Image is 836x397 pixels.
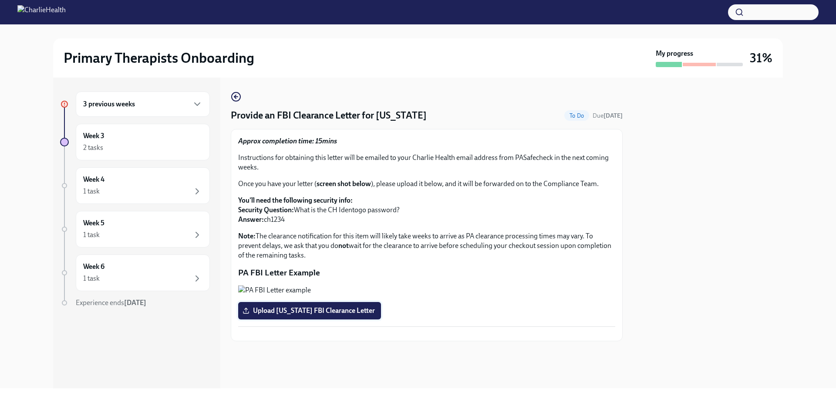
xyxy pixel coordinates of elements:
strong: screen shot below [317,180,371,188]
div: 1 task [83,230,100,240]
p: What is the CH Identogo password? ch1234 [238,196,615,224]
div: 2 tasks [83,143,103,153]
strong: [DATE] [124,299,146,307]
p: The clearance notification for this item will likely take weeks to arrive as PA clearance process... [238,231,615,260]
h6: 3 previous weeks [83,99,135,109]
a: Week 41 task [60,167,210,204]
strong: Answer: [238,215,264,224]
a: Week 32 tasks [60,124,210,160]
strong: You'll need the following security info: [238,196,353,204]
strong: Approx completion time: 15mins [238,137,337,145]
div: 1 task [83,187,100,196]
span: To Do [564,112,589,119]
p: PA FBI Letter Example [238,267,615,278]
h3: 31% [750,50,772,66]
strong: Note: [238,232,256,240]
span: Experience ends [76,299,146,307]
img: CharlieHealth [17,5,66,19]
p: Instructions for obtaining this letter will be emailed to your Charlie Health email address from ... [238,153,615,172]
h4: Provide an FBI Clearance Letter for [US_STATE] [231,109,427,122]
span: September 18th, 2025 10:00 [593,112,623,120]
strong: My progress [656,49,693,58]
strong: [DATE] [603,112,623,119]
h6: Week 5 [83,218,104,228]
p: Once you have your letter ( ), please upload it below, and it will be forwarded on to the Complia... [238,179,615,189]
span: Due [593,112,623,119]
a: Week 51 task [60,211,210,248]
div: 3 previous weeks [76,92,210,117]
h2: Primary Therapists Onboarding [64,49,254,67]
div: 1 task [83,274,100,283]
span: Upload [US_STATE] FBI Clearance Letter [244,306,375,315]
strong: not [338,241,349,250]
h6: Week 4 [83,175,104,184]
h6: Week 6 [83,262,104,271]
label: Upload [US_STATE] FBI Clearance Letter [238,302,381,319]
h6: Week 3 [83,131,104,141]
strong: Security Question: [238,206,294,214]
a: Week 61 task [60,254,210,291]
button: Zoom image [238,285,615,295]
